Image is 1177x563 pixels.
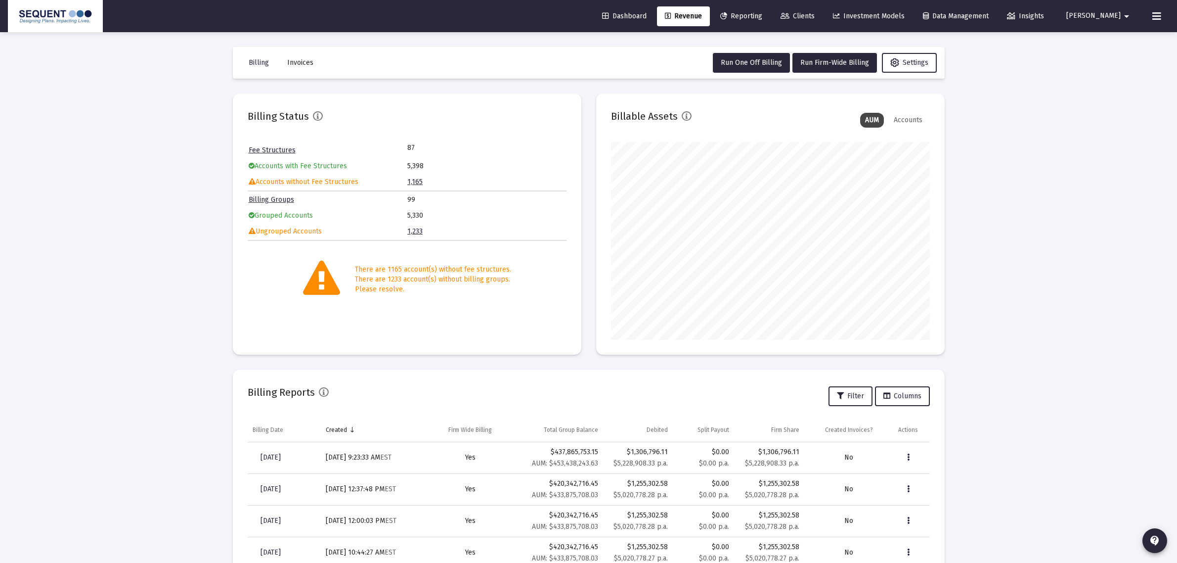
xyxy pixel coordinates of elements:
[326,453,422,463] div: [DATE] 9:23:33 AM
[882,53,937,73] button: Settings
[407,159,566,174] td: 5,398
[432,516,509,526] div: Yes
[699,491,729,499] small: $0.00 p.a.
[279,53,321,73] button: Invoices
[1007,12,1044,20] span: Insights
[253,511,289,531] a: [DATE]
[611,108,678,124] h2: Billable Assets
[613,522,668,531] small: $5,020,778.28 p.a.
[407,192,566,207] td: 99
[261,516,281,525] span: [DATE]
[999,6,1052,26] a: Insights
[825,6,913,26] a: Investment Models
[713,53,790,73] button: Run One Off Billing
[385,516,396,525] small: EST
[898,426,918,434] div: Actions
[699,522,729,531] small: $0.00 p.a.
[253,479,289,499] a: [DATE]
[249,146,296,154] a: Fee Structures
[261,485,281,493] span: [DATE]
[519,511,598,532] div: $420,342,716.45
[532,554,598,563] small: AUM: $433,875,708.03
[804,418,893,442] td: Column Created Invoices?
[1121,6,1133,26] mat-icon: arrow_drop_down
[380,453,392,462] small: EST
[249,224,407,239] td: Ungrouped Accounts
[875,386,930,406] button: Columns
[514,418,603,442] td: Column Total Group Balance
[603,418,673,442] td: Column Debited
[739,511,799,520] div: $1,255,302.58
[773,6,823,26] a: Clients
[253,543,289,563] a: [DATE]
[837,392,864,400] span: Filter
[249,208,407,223] td: Grouped Accounts
[781,12,815,20] span: Clients
[248,384,315,400] h2: Billing Reports
[608,447,668,457] div: $1,306,796.11
[432,548,509,558] div: Yes
[407,227,423,235] a: 1,233
[699,554,729,563] small: $0.00 p.a.
[1066,12,1121,20] span: [PERSON_NAME]
[355,275,511,284] div: There are 1233 account(s) without billing groups.
[809,453,888,463] div: No
[809,548,888,558] div: No
[248,418,321,442] td: Column Billing Date
[355,265,511,275] div: There are 1165 account(s) without fee structures.
[602,12,647,20] span: Dashboard
[825,426,873,434] div: Created Invoices?
[253,426,283,434] div: Billing Date
[544,426,598,434] div: Total Group Balance
[261,548,281,557] span: [DATE]
[699,459,729,468] small: $0.00 p.a.
[614,554,668,563] small: $5,020,778.27 p.a.
[647,426,668,434] div: Debited
[833,12,905,20] span: Investment Models
[915,6,997,26] a: Data Management
[809,484,888,494] div: No
[745,491,799,499] small: $5,020,778.28 p.a.
[448,426,492,434] div: Firm Wide Billing
[1054,6,1144,26] button: [PERSON_NAME]
[608,542,668,552] div: $1,255,302.58
[249,195,294,204] a: Billing Groups
[326,426,347,434] div: Created
[828,386,872,406] button: Filter
[427,418,514,442] td: Column Firm Wide Billing
[355,284,511,294] div: Please resolve.
[809,516,888,526] div: No
[407,208,566,223] td: 5,330
[287,58,313,67] span: Invoices
[532,459,598,468] small: AUM: $453,438,243.63
[721,58,782,67] span: Run One Off Billing
[697,426,729,434] div: Split Payout
[860,113,884,128] div: AUM
[771,426,799,434] div: Firm Share
[745,459,799,468] small: $5,228,908.33 p.a.
[385,548,396,557] small: EST
[800,58,869,67] span: Run Firm-Wide Billing
[249,175,407,189] td: Accounts without Fee Structures
[678,511,729,532] div: $0.00
[432,484,509,494] div: Yes
[734,418,804,442] td: Column Firm Share
[712,6,770,26] a: Reporting
[432,453,509,463] div: Yes
[613,459,668,468] small: $5,228,908.33 p.a.
[253,448,289,468] a: [DATE]
[519,479,598,500] div: $420,342,716.45
[385,485,396,493] small: EST
[249,159,407,174] td: Accounts with Fee Structures
[613,491,668,499] small: $5,020,778.28 p.a.
[608,479,668,489] div: $1,255,302.58
[326,548,422,558] div: [DATE] 10:44:27 AM
[678,447,729,469] div: $0.00
[678,479,729,500] div: $0.00
[532,522,598,531] small: AUM: $433,875,708.03
[248,108,309,124] h2: Billing Status
[657,6,710,26] a: Revenue
[745,522,799,531] small: $5,020,778.28 p.a.
[1149,535,1161,547] mat-icon: contact_support
[739,542,799,552] div: $1,255,302.58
